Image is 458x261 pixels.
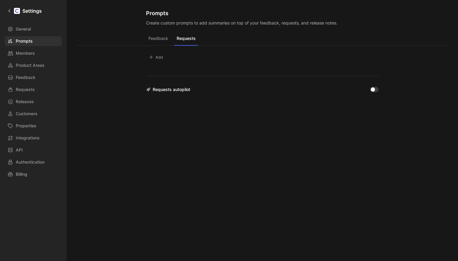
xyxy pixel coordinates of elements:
a: Integrations [5,133,62,143]
span: General [16,25,31,33]
h1: Prompts [146,10,379,17]
span: Billing [16,171,27,178]
a: Billing [5,169,62,179]
a: Properties [5,121,62,131]
a: Authentication [5,157,62,167]
span: API [16,146,23,154]
span: Members [16,50,35,57]
a: Releases [5,97,62,106]
a: Customers [5,109,62,119]
a: Prompts [5,36,62,46]
a: Feedback [5,73,62,82]
span: Product Areas [16,62,45,69]
a: General [5,24,62,34]
span: Integrations [16,134,40,142]
button: Add [146,53,166,61]
p: Create custom prompts to add summaries on top of your feedback, requests, and release notes. [146,19,379,27]
a: Members [5,48,62,58]
a: Product Areas [5,60,62,70]
button: Feedback [146,34,171,46]
span: Customers [16,110,38,117]
a: Requests [5,85,62,94]
span: Prompts [16,38,33,45]
span: Releases [16,98,34,105]
div: Requests autopilot [146,86,190,93]
span: Authentication [16,158,45,166]
h1: Settings [22,7,42,15]
a: Settings [5,5,44,17]
span: Requests [16,86,35,93]
span: Feedback [16,74,35,81]
button: Requests [174,34,198,46]
span: Properties [16,122,36,129]
a: API [5,145,62,155]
